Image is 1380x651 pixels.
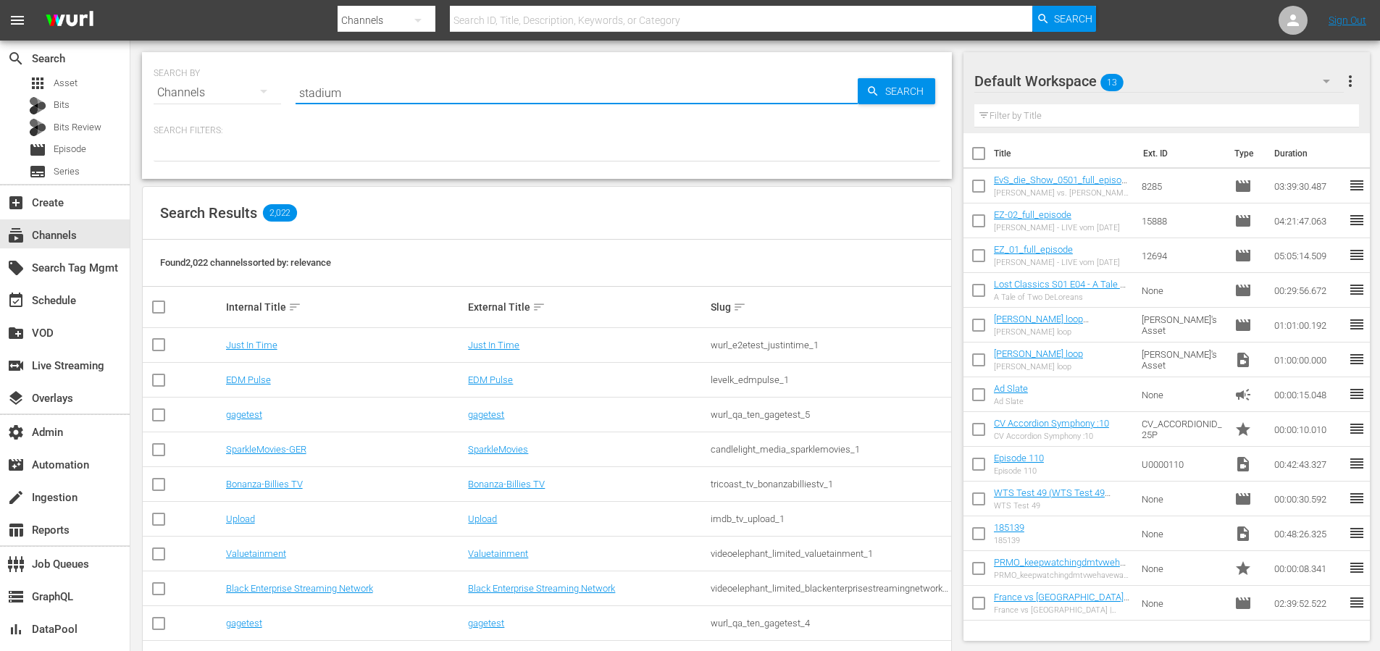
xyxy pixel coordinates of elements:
div: candlelight_media_sparklemovies_1 [711,444,949,455]
div: wurl_qa_ten_gagetest_4 [711,618,949,629]
span: reorder [1348,246,1366,264]
td: None [1136,482,1229,516]
a: Upload [226,513,255,524]
div: wurl_e2etest_justintime_1 [711,340,949,350]
a: EZ_01_full_episode [994,244,1073,255]
td: [PERSON_NAME]'s Asset [1136,343,1229,377]
td: None [1136,586,1229,621]
span: reorder [1348,316,1366,333]
a: gagetest [226,409,262,420]
span: Search [879,78,935,104]
span: reorder [1348,559,1366,576]
span: Episode [1234,282,1252,299]
td: 00:29:56.672 [1268,273,1348,308]
a: France vs [GEOGRAPHIC_DATA] | WXV 1 2023 | Replay [994,592,1129,613]
button: Search [1032,6,1096,32]
a: WTS Test 49 (WTS Test 49 (00:00:00)) [994,487,1111,509]
div: tricoast_tv_bonanzabilliestv_1 [711,479,949,490]
td: None [1136,516,1229,551]
span: Schedule [7,292,25,309]
span: Job Queues [7,555,25,573]
span: reorder [1348,177,1366,194]
span: Channels [7,227,25,244]
span: Reports [7,521,25,539]
a: Lost Classics S01 E04 - A Tale of Two DeLoreans [994,279,1128,301]
th: Title [994,133,1134,174]
a: gagetest [226,618,262,629]
p: Search Filters: [154,125,940,137]
th: Duration [1266,133,1352,174]
div: A Tale of Two DeLoreans [994,293,1131,302]
span: Video [1234,455,1252,473]
th: Ext. ID [1134,133,1226,174]
span: sort [532,301,545,314]
div: Slug [711,298,949,316]
div: 185139 [994,536,1024,545]
span: DataPool [7,621,25,638]
span: reorder [1348,420,1366,437]
span: reorder [1348,350,1366,368]
td: 00:42:43.327 [1268,447,1348,482]
div: [PERSON_NAME] vs. [PERSON_NAME] - Die Liveshow [994,188,1131,198]
a: EZ-02_full_episode [994,209,1071,220]
td: 01:01:00.192 [1268,308,1348,343]
span: Promo [1234,560,1252,577]
td: 05:05:14.509 [1268,238,1348,273]
a: Ad Slate [994,383,1028,394]
span: reorder [1348,211,1366,229]
span: GraphQL [7,588,25,605]
span: reorder [1348,281,1366,298]
span: Episode [1234,212,1252,230]
span: Ingestion [7,489,25,506]
span: Episode [54,142,86,156]
span: Search [7,50,25,67]
div: [PERSON_NAME] - LIVE vom [DATE] [994,223,1120,232]
span: Bits Review [54,120,101,135]
td: 04:21:47.063 [1268,203,1348,238]
span: Episode [1234,490,1252,508]
span: Episode [1234,177,1252,195]
div: levelk_edmpulse_1 [711,374,949,385]
span: Video [1234,525,1252,542]
span: Live Streaming [7,357,25,374]
a: gagetest [468,409,504,420]
a: Just In Time [226,340,277,350]
a: CV Accordion Symphony :10 [994,418,1109,429]
a: Upload [468,513,497,524]
td: 00:00:15.048 [1268,377,1348,412]
a: EDM Pulse [226,374,271,385]
div: [PERSON_NAME] loop [994,362,1083,371]
div: Internal Title [226,298,464,316]
div: Bits Review [29,119,46,136]
button: Search [858,78,935,104]
td: [PERSON_NAME]'s Asset [1136,308,1229,343]
span: Automation [7,456,25,474]
div: PRMO_keepwatchingdmtvwehavewaysofmakingyoustay [994,571,1131,580]
div: Episode 110 [994,466,1044,476]
img: ans4CAIJ8jUAAAAAAAAAAAAAAAAAAAAAAAAgQb4GAAAAAAAAAAAAAAAAAAAAAAAAJMjXAAAAAAAAAAAAAAAAAAAAAAAAgAT5G... [35,4,104,38]
a: SparkleMovies [468,444,528,455]
a: Bonanza-Billies TV [468,479,545,490]
a: EvS_die_Show_0501_full_episode [994,175,1127,196]
td: None [1136,377,1229,412]
div: Default Workspace [974,61,1344,101]
td: U0000110 [1136,447,1229,482]
span: Asset [54,76,78,91]
td: 12694 [1136,238,1229,273]
span: sort [733,301,746,314]
a: Valuetainment [226,548,286,559]
span: Asset [29,75,46,92]
a: [PERSON_NAME] loop [994,348,1083,359]
div: [PERSON_NAME] loop [994,327,1131,337]
td: 15888 [1136,203,1229,238]
button: more_vert [1342,64,1359,98]
span: Series [29,163,46,180]
td: 00:00:10.010 [1268,412,1348,447]
div: Ad Slate [994,397,1028,406]
span: Search [1054,6,1092,32]
a: Sign Out [1329,14,1366,26]
td: 8285 [1136,169,1229,203]
div: imdb_tv_upload_1 [711,513,949,524]
a: EDM Pulse [468,374,513,385]
th: Type [1226,133,1266,174]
